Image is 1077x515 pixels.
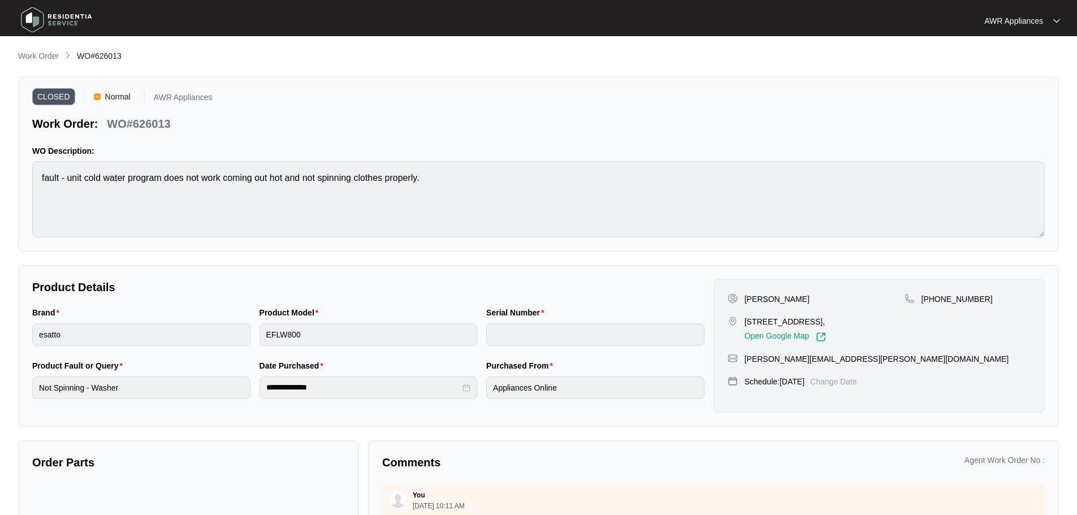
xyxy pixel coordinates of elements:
[964,455,1045,466] p: Agent Work Order No :
[905,293,915,304] img: map-pin
[1053,18,1060,24] img: dropdown arrow
[32,307,64,318] label: Brand
[266,382,461,393] input: Date Purchased
[18,50,59,62] p: Work Order
[107,116,170,132] p: WO#626013
[382,455,706,470] p: Comments
[745,332,826,342] a: Open Google Map
[32,376,250,399] input: Product Fault or Query
[728,293,738,304] img: user-pin
[259,323,478,346] input: Product Model
[32,145,1045,157] p: WO Description:
[810,376,857,387] p: Change Date
[77,51,122,60] span: WO#626013
[101,88,135,105] span: Normal
[745,293,810,305] p: [PERSON_NAME]
[486,376,704,399] input: Purchased From
[17,3,96,37] img: residentia service logo
[413,503,465,509] p: [DATE] 10:11 AM
[32,116,98,132] p: Work Order:
[32,360,127,371] label: Product Fault or Query
[745,316,826,327] p: [STREET_ADDRESS],
[32,323,250,346] input: Brand
[259,307,323,318] label: Product Model
[745,353,1009,365] p: [PERSON_NAME][EMAIL_ADDRESS][PERSON_NAME][DOMAIN_NAME]
[32,279,704,295] p: Product Details
[984,15,1043,27] p: AWR Appliances
[816,332,826,342] img: Link-External
[486,360,557,371] label: Purchased From
[154,93,213,105] p: AWR Appliances
[745,376,804,387] p: Schedule: [DATE]
[486,323,704,346] input: Serial Number
[32,455,345,470] p: Order Parts
[94,93,101,100] img: Vercel Logo
[32,88,75,105] span: CLOSED
[390,491,406,508] img: user.svg
[728,353,738,363] img: map-pin
[259,360,328,371] label: Date Purchased
[16,50,61,63] a: Work Order
[32,161,1045,237] textarea: fault - unit cold water program does not work coming out hot and not spinning clothes properly.
[728,316,738,326] img: map-pin
[413,491,425,500] p: You
[728,376,738,386] img: map-pin
[63,51,72,60] img: chevron-right
[922,293,993,305] p: [PHONE_NUMBER]
[486,307,548,318] label: Serial Number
